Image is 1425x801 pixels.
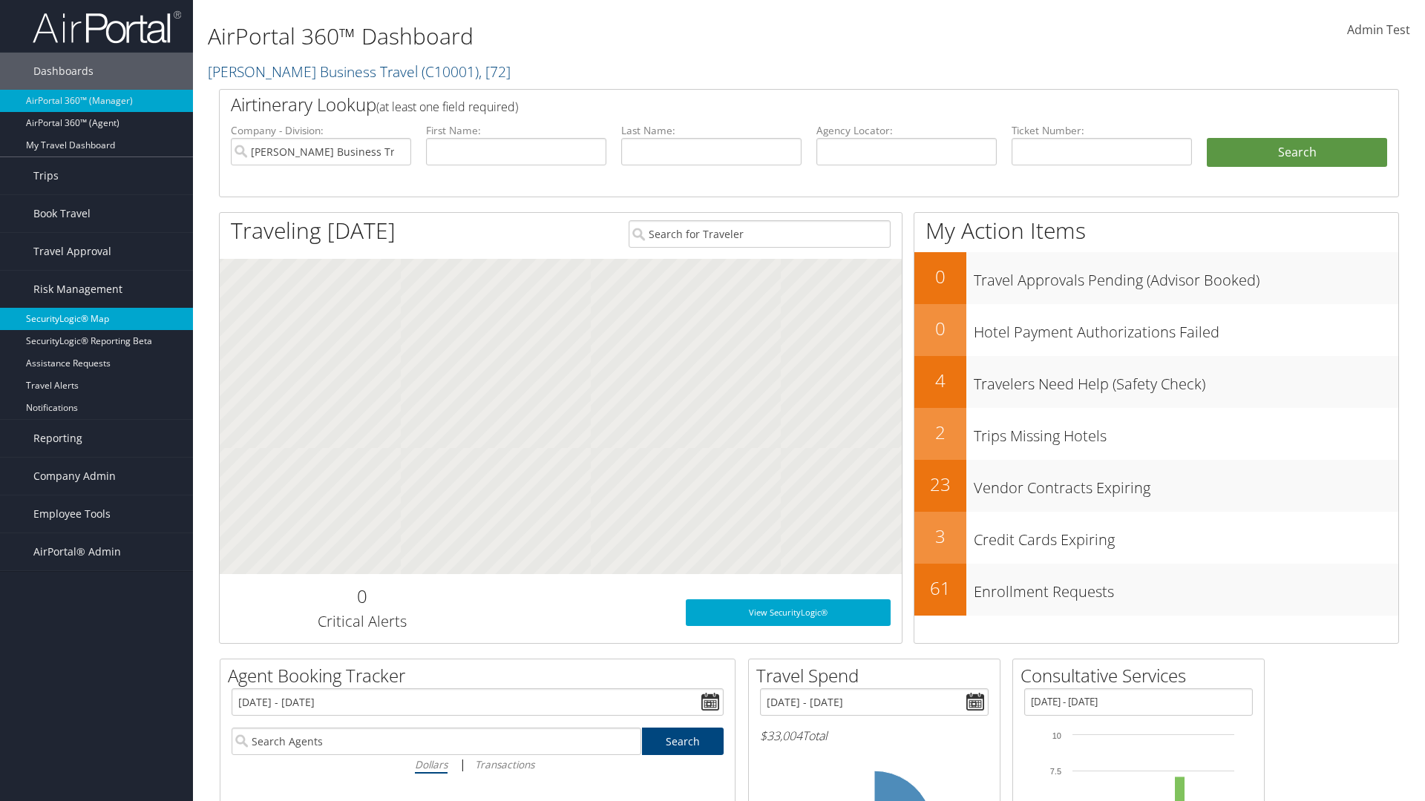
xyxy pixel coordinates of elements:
h2: 0 [231,584,493,609]
label: Ticket Number: [1012,123,1192,138]
h2: 3 [914,524,966,549]
h2: Travel Spend [756,663,1000,688]
h1: AirPortal 360™ Dashboard [208,21,1009,52]
i: Dollars [415,757,448,771]
a: Search [642,728,724,755]
span: $33,004 [760,728,802,744]
span: AirPortal® Admin [33,533,121,570]
a: 61Enrollment Requests [914,564,1398,616]
tspan: 7.5 [1050,767,1061,776]
h3: Vendor Contracts Expiring [974,470,1398,498]
a: 3Credit Cards Expiring [914,512,1398,564]
h2: Airtinerary Lookup [231,92,1289,117]
span: Trips [33,157,59,194]
a: 23Vendor Contracts Expiring [914,460,1398,512]
input: Search Agents [232,728,641,755]
label: Agency Locator: [816,123,997,138]
span: Admin Test [1347,22,1410,38]
h2: Consultative Services [1021,663,1264,688]
a: [PERSON_NAME] Business Travel [208,62,511,82]
span: Dashboards [33,53,94,90]
h2: 23 [914,472,966,497]
h3: Credit Cards Expiring [974,522,1398,550]
i: Transactions [475,757,534,771]
h3: Travelers Need Help (Safety Check) [974,366,1398,395]
span: Risk Management [33,271,122,308]
span: Book Travel [33,195,91,232]
h3: Trips Missing Hotels [974,418,1398,446]
span: , [ 72 ] [479,62,511,82]
label: Last Name: [621,123,802,138]
h2: Agent Booking Tracker [228,663,735,688]
button: Search [1207,138,1387,168]
h1: My Action Items [914,215,1398,246]
h6: Total [760,728,989,744]
h3: Hotel Payment Authorizations Failed [974,314,1398,343]
input: Search for Traveler [629,220,891,248]
h3: Critical Alerts [231,611,493,632]
span: ( C10001 ) [422,62,479,82]
a: View SecurityLogic® [686,599,891,626]
h2: 0 [914,264,966,289]
tspan: 10 [1052,731,1061,740]
a: 4Travelers Need Help (Safety Check) [914,356,1398,408]
h2: 61 [914,576,966,601]
img: airportal-logo.png [33,10,181,44]
label: Company - Division: [231,123,411,138]
h2: 4 [914,368,966,393]
div: | [232,755,724,774]
h1: Traveling [DATE] [231,215,396,246]
label: First Name: [426,123,606,138]
a: 0Hotel Payment Authorizations Failed [914,304,1398,356]
span: (at least one field required) [376,99,518,115]
h3: Travel Approvals Pending (Advisor Booked) [974,263,1398,291]
a: 0Travel Approvals Pending (Advisor Booked) [914,252,1398,304]
span: Company Admin [33,458,116,495]
h2: 0 [914,316,966,341]
span: Reporting [33,420,82,457]
h2: 2 [914,420,966,445]
a: 2Trips Missing Hotels [914,408,1398,460]
a: Admin Test [1347,7,1410,53]
span: Employee Tools [33,495,111,533]
span: Travel Approval [33,233,111,270]
h3: Enrollment Requests [974,574,1398,602]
